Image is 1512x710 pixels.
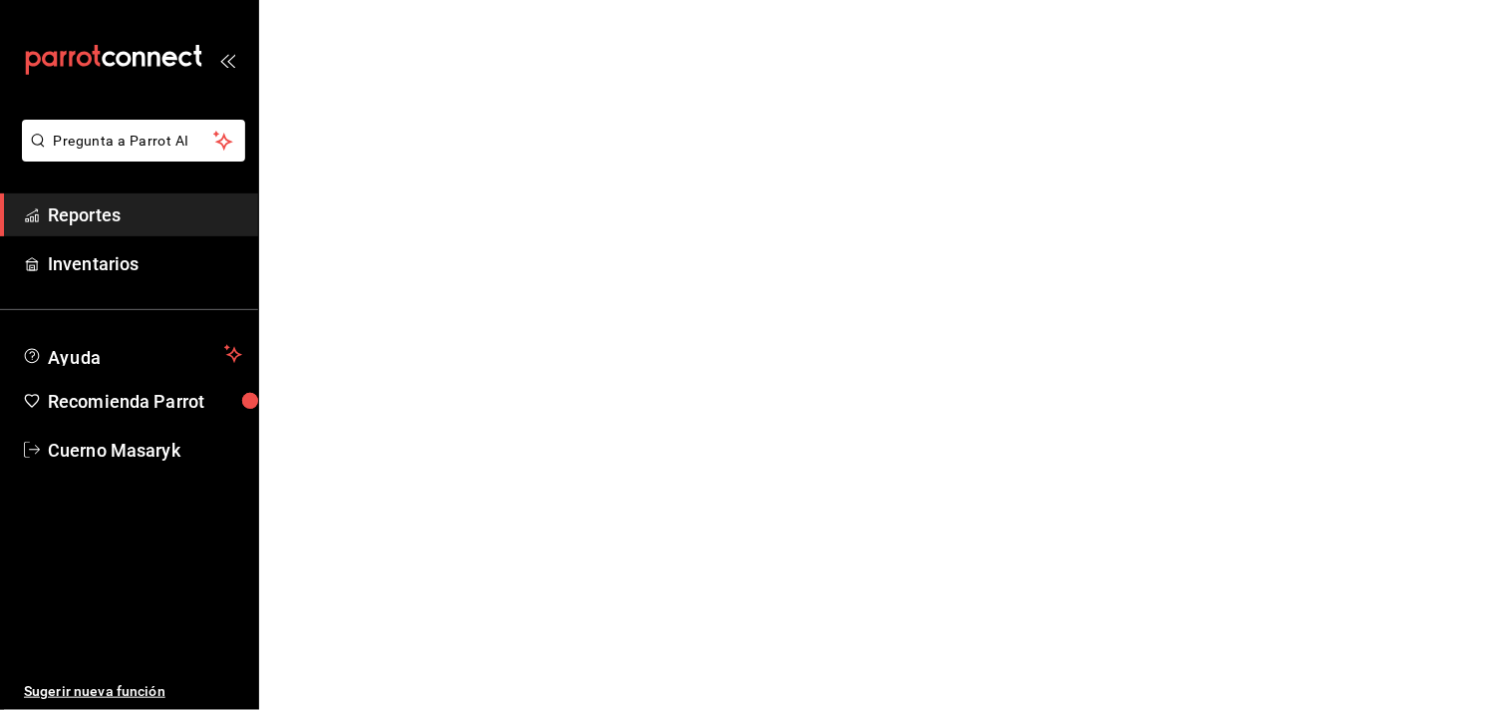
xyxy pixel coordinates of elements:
[48,250,242,277] span: Inventarios
[24,681,242,702] span: Sugerir nueva función
[48,388,242,415] span: Recomienda Parrot
[54,131,214,152] span: Pregunta a Parrot AI
[48,201,242,228] span: Reportes
[22,120,245,162] button: Pregunta a Parrot AI
[48,342,216,366] span: Ayuda
[48,437,242,464] span: Cuerno Masaryk
[219,52,235,68] button: open_drawer_menu
[14,145,245,166] a: Pregunta a Parrot AI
